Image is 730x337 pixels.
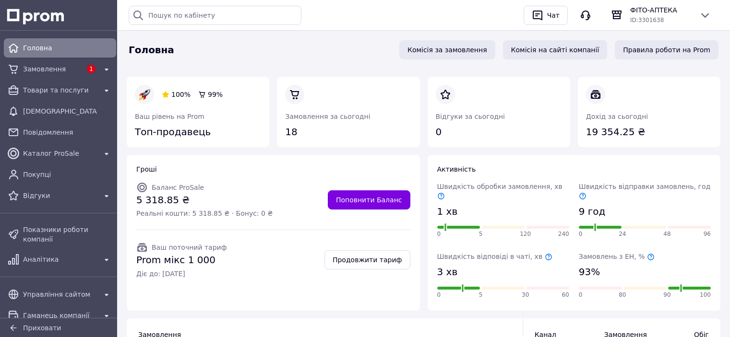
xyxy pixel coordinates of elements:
[437,165,476,173] span: Активність
[619,291,626,299] span: 80
[23,128,112,137] span: Повідомлення
[23,324,61,332] span: Приховати
[562,291,569,299] span: 60
[23,106,97,116] span: [DEMOGRAPHIC_DATA]
[558,230,569,238] span: 240
[171,91,191,98] span: 100%
[522,291,529,299] span: 30
[437,253,552,260] span: Швидкість відповіді в чаті, хв
[23,64,82,74] span: Замовлення
[328,190,410,209] a: Поповнити Баланс
[23,255,97,264] span: Аналітика
[663,230,670,238] span: 48
[23,311,97,320] span: Гаманець компанії
[136,209,273,218] span: Реальні кошти: 5 318.85 ₴ · Бонус: 0 ₴
[437,291,441,299] span: 0
[208,91,223,98] span: 99%
[23,191,97,200] span: Відгуки
[615,40,718,59] a: Правила роботи на Prom
[437,205,458,219] span: 1 хв
[437,183,562,200] span: Швидкість обробки замовлення, хв
[619,230,626,238] span: 24
[437,265,458,279] span: 3 хв
[23,85,97,95] span: Товари та послуги
[129,43,174,57] span: Головна
[579,265,600,279] span: 93%
[136,253,227,267] span: Prom мікс 1 000
[23,290,97,299] span: Управління сайтом
[136,165,157,173] span: Гроші
[324,250,410,269] a: Продовжити тариф
[479,230,483,238] span: 5
[23,43,112,53] span: Головна
[579,183,710,200] span: Швидкість відправки замовлень, год
[579,253,655,260] span: Замовлень з ЕН, %
[136,193,273,207] span: 5 318.85 ₴
[630,17,664,23] span: ID: 3301638
[23,170,112,179] span: Покупці
[663,291,670,299] span: 90
[23,149,97,158] span: Каталог ProSale
[399,40,495,59] a: Комісія за замовлення
[579,230,583,238] span: 0
[152,184,204,191] span: Баланс ProSale
[524,6,568,25] button: Чат
[630,5,692,15] span: ФІТО-АПТЕКА
[129,6,301,25] input: Пошук по кабінету
[503,40,608,59] a: Комісія на сайті компанії
[545,8,562,23] div: Чат
[23,225,112,244] span: Показники роботи компанії
[704,230,711,238] span: 96
[152,244,227,251] span: Ваш поточний тариф
[437,230,441,238] span: 0
[579,291,583,299] span: 0
[87,65,96,73] span: 1
[700,291,711,299] span: 100
[520,230,531,238] span: 120
[579,205,606,219] span: 9 год
[479,291,483,299] span: 5
[136,269,227,279] span: Діє до: [DATE]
